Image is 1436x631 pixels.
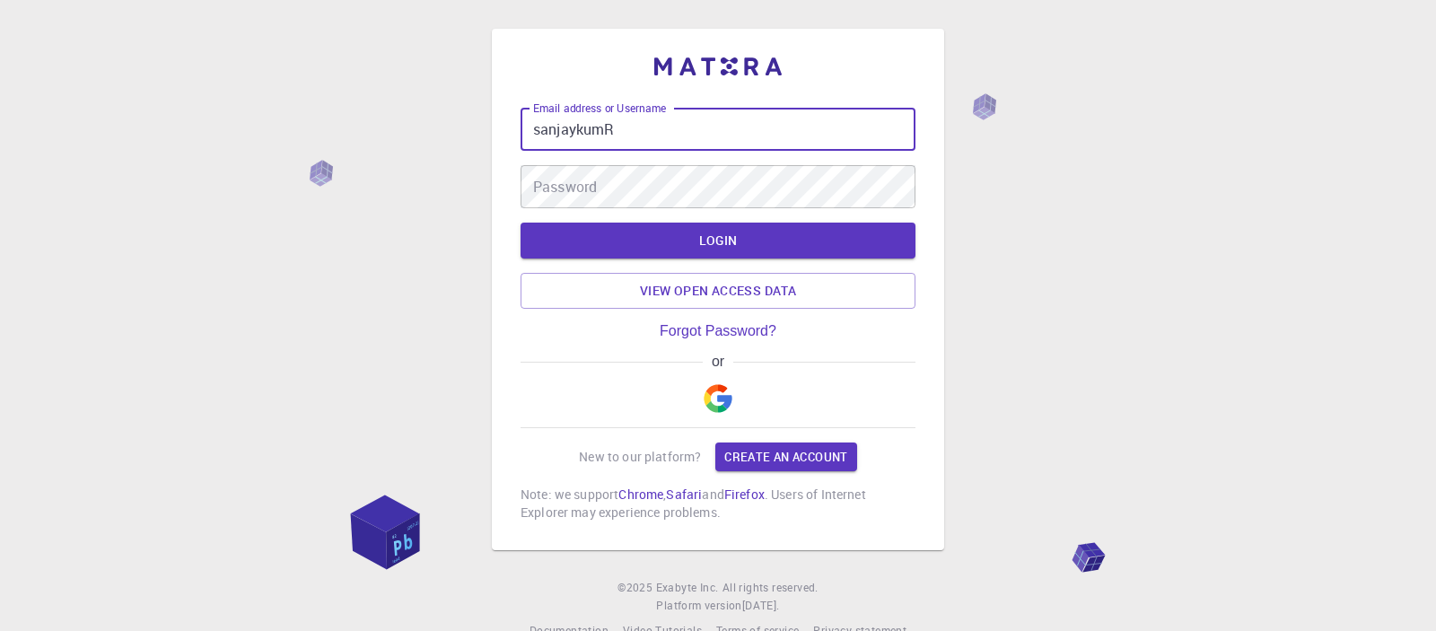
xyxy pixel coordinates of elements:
a: Exabyte Inc. [656,579,719,597]
span: Exabyte Inc. [656,580,719,594]
span: © 2025 [617,579,655,597]
span: All rights reserved. [722,579,819,597]
label: Email address or Username [533,101,666,116]
a: Chrome [618,486,663,503]
span: Platform version [656,597,741,615]
button: LOGIN [521,223,915,259]
p: New to our platform? [579,448,701,466]
span: or [703,354,732,370]
span: [DATE] . [742,598,780,612]
img: Google [704,384,732,413]
p: Note: we support , and . Users of Internet Explorer may experience problems. [521,486,915,521]
a: View open access data [521,273,915,309]
a: Firefox [724,486,765,503]
a: Safari [666,486,702,503]
a: Forgot Password? [660,323,776,339]
a: Create an account [715,443,856,471]
a: [DATE]. [742,597,780,615]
